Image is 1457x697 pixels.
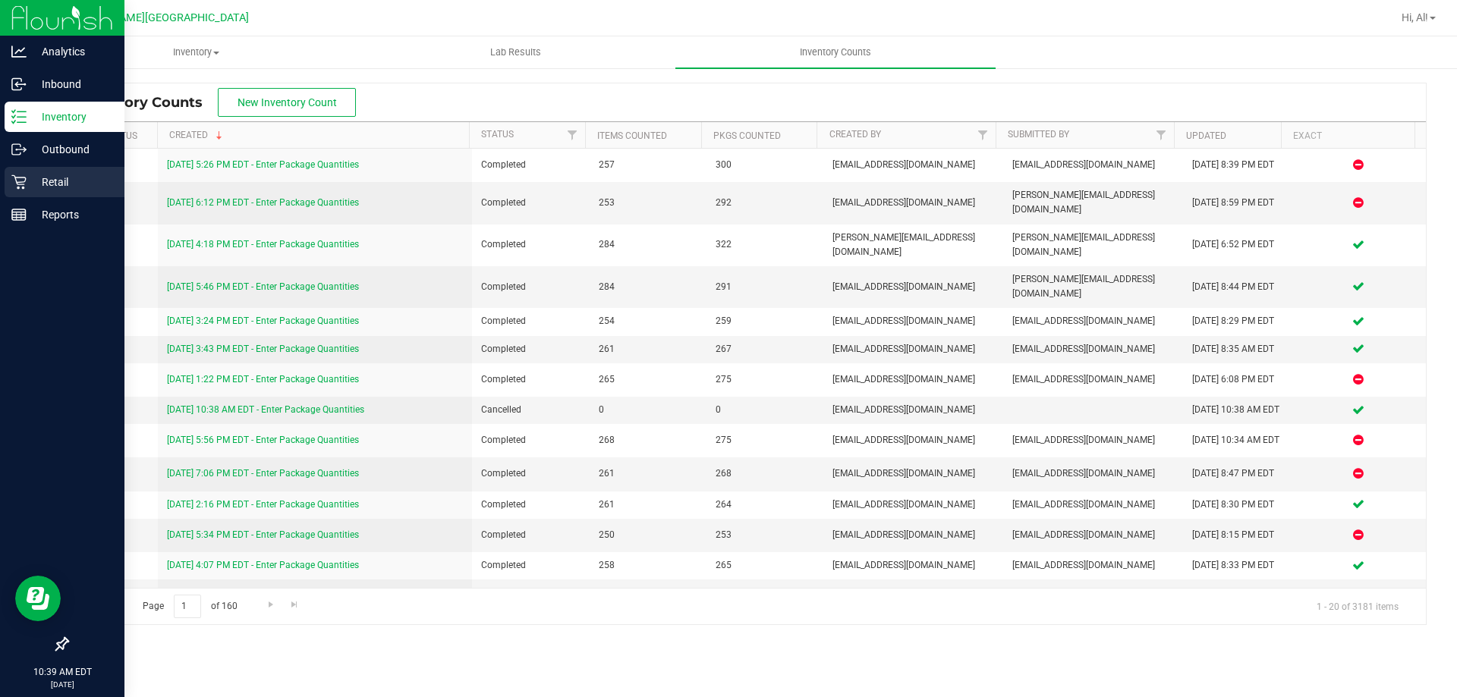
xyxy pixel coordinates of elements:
[1192,342,1282,356] div: [DATE] 8:35 AM EDT
[11,44,27,59] inline-svg: Analytics
[481,196,580,210] span: Completed
[218,88,356,117] button: New Inventory Count
[716,372,814,387] span: 275
[11,142,27,157] inline-svg: Outbound
[27,108,118,126] p: Inventory
[481,528,580,542] span: Completed
[597,130,667,141] a: Items Counted
[481,280,580,294] span: Completed
[1192,372,1282,387] div: [DATE] 6:08 PM EDT
[1012,433,1174,447] span: [EMAIL_ADDRESS][DOMAIN_NAME]
[779,46,892,59] span: Inventory Counts
[1012,158,1174,172] span: [EMAIL_ADDRESS][DOMAIN_NAME]
[832,558,994,573] span: [EMAIL_ADDRESS][DOMAIN_NAME]
[832,158,994,172] span: [EMAIL_ADDRESS][DOMAIN_NAME]
[169,130,225,140] a: Created
[167,374,359,385] a: [DATE] 1:22 PM EDT - Enter Package Quantities
[167,159,359,170] a: [DATE] 5:26 PM EDT - Enter Package Quantities
[15,576,61,621] iframe: Resource center
[1192,280,1282,294] div: [DATE] 8:44 PM EDT
[7,679,118,690] p: [DATE]
[481,558,580,573] span: Completed
[167,197,359,208] a: [DATE] 6:12 PM EDT - Enter Package Quantities
[1012,231,1174,259] span: [PERSON_NAME][EMAIL_ADDRESS][DOMAIN_NAME]
[832,528,994,542] span: [EMAIL_ADDRESS][DOMAIN_NAME]
[1012,372,1174,387] span: [EMAIL_ADDRESS][DOMAIN_NAME]
[167,560,359,570] a: [DATE] 4:07 PM EDT - Enter Package Quantities
[1012,558,1174,573] span: [EMAIL_ADDRESS][DOMAIN_NAME]
[599,528,697,542] span: 250
[1012,498,1174,512] span: [EMAIL_ADDRESS][DOMAIN_NAME]
[167,435,359,445] a: [DATE] 5:56 PM EDT - Enter Package Quantities
[61,11,249,24] span: [PERSON_NAME][GEOGRAPHIC_DATA]
[356,36,675,68] a: Lab Results
[599,403,697,417] span: 0
[37,46,355,59] span: Inventory
[1012,528,1174,542] span: [EMAIL_ADDRESS][DOMAIN_NAME]
[832,231,994,259] span: [PERSON_NAME][EMAIL_ADDRESS][DOMAIN_NAME]
[716,528,814,542] span: 253
[599,466,697,481] span: 261
[481,129,514,140] a: Status
[1192,403,1282,417] div: [DATE] 10:38 AM EDT
[716,158,814,172] span: 300
[1304,595,1411,617] span: 1 - 20 of 3181 items
[1192,498,1282,512] div: [DATE] 8:30 PM EDT
[481,237,580,252] span: Completed
[832,498,994,512] span: [EMAIL_ADDRESS][DOMAIN_NAME]
[599,280,697,294] span: 284
[599,158,697,172] span: 257
[1012,342,1174,356] span: [EMAIL_ADDRESS][DOMAIN_NAME]
[970,122,995,148] a: Filter
[79,94,218,111] span: Inventory Counts
[481,314,580,328] span: Completed
[284,595,306,615] a: Go to the last page
[174,595,201,618] input: 1
[713,130,781,141] a: Pkgs Counted
[1402,11,1428,24] span: Hi, Al!
[1192,528,1282,542] div: [DATE] 8:15 PM EDT
[36,36,356,68] a: Inventory
[599,314,697,328] span: 254
[27,75,118,93] p: Inbound
[1281,122,1415,149] th: Exact
[832,280,994,294] span: [EMAIL_ADDRESS][DOMAIN_NAME]
[599,372,697,387] span: 265
[167,316,359,326] a: [DATE] 3:24 PM EDT - Enter Package Quantities
[481,342,580,356] span: Completed
[1192,433,1282,447] div: [DATE] 10:34 AM EDT
[238,96,337,108] span: New Inventory Count
[11,109,27,124] inline-svg: Inventory
[1192,196,1282,210] div: [DATE] 8:59 PM EDT
[11,77,27,92] inline-svg: Inbound
[1008,129,1069,140] a: Submitted By
[599,237,697,252] span: 284
[599,342,697,356] span: 261
[1012,466,1174,481] span: [EMAIL_ADDRESS][DOMAIN_NAME]
[1148,122,1173,148] a: Filter
[832,372,994,387] span: [EMAIL_ADDRESS][DOMAIN_NAME]
[167,344,359,354] a: [DATE] 3:43 PM EDT - Enter Package Quantities
[832,196,994,210] span: [EMAIL_ADDRESS][DOMAIN_NAME]
[716,558,814,573] span: 265
[11,207,27,222] inline-svg: Reports
[716,196,814,210] span: 292
[599,498,697,512] span: 261
[481,433,580,447] span: Completed
[1192,237,1282,252] div: [DATE] 6:52 PM EDT
[716,498,814,512] span: 264
[832,314,994,328] span: [EMAIL_ADDRESS][DOMAIN_NAME]
[599,433,697,447] span: 268
[27,42,118,61] p: Analytics
[167,239,359,250] a: [DATE] 4:18 PM EDT - Enter Package Quantities
[716,342,814,356] span: 267
[481,372,580,387] span: Completed
[832,433,994,447] span: [EMAIL_ADDRESS][DOMAIN_NAME]
[1192,466,1282,481] div: [DATE] 8:47 PM EDT
[167,468,359,479] a: [DATE] 7:06 PM EDT - Enter Package Quantities
[716,314,814,328] span: 259
[481,403,580,417] span: Cancelled
[130,595,250,618] span: Page of 160
[167,529,359,540] a: [DATE] 5:34 PM EDT - Enter Package Quantities
[1192,314,1282,328] div: [DATE] 8:29 PM EDT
